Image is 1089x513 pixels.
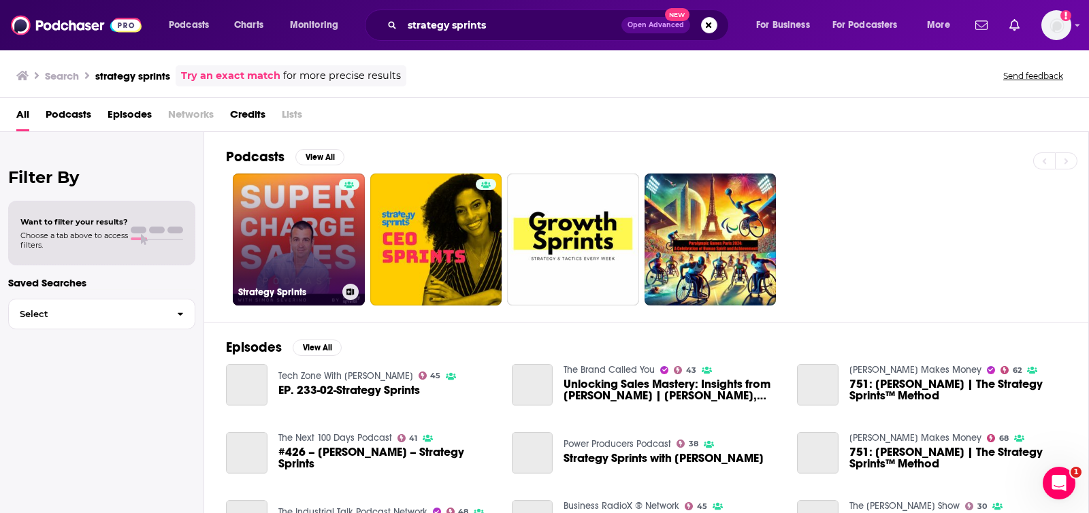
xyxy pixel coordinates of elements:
a: Unlocking Sales Mastery: Insights from Simone Severino | Simone Severino, CEO & Founder, Strategy... [564,378,781,401]
span: 45 [430,373,440,379]
a: The Dave Pamah Show [849,500,960,512]
svg: Add a profile image [1060,10,1071,21]
h3: strategy sprints [95,69,170,82]
a: Show notifications dropdown [970,14,993,37]
span: Select [9,310,166,318]
span: Charts [234,16,263,35]
button: Select [8,299,195,329]
span: Unlocking Sales Mastery: Insights from [PERSON_NAME] | [PERSON_NAME], CEO & Founder, Strategy Spr... [564,378,781,401]
a: 62 [1001,366,1022,374]
span: Strategy Sprints with [PERSON_NAME] [564,452,764,464]
span: #426 – [PERSON_NAME] – Strategy Sprints [278,446,495,469]
a: 43 [674,366,696,374]
h2: Filter By [8,167,195,187]
img: User Profile [1041,10,1071,40]
div: Search podcasts, credits, & more... [378,10,742,41]
span: Logged in as lkingsley [1041,10,1071,40]
button: open menu [824,14,917,36]
a: 751: Simon Severino | The Strategy Sprints™ Method [849,446,1067,469]
a: 751: Simon Severino | The Strategy Sprints™ Method [849,378,1067,401]
button: open menu [917,14,967,36]
a: Podcasts [46,103,91,131]
a: Strategy Sprints with Simon Severino [564,452,764,464]
span: 68 [999,435,1009,442]
a: The Brand Called You [564,364,655,376]
a: Travis Makes Money [849,364,981,376]
a: 45 [685,502,707,510]
span: 43 [686,367,696,374]
span: For Business [756,16,810,35]
a: Power Producers Podcast [564,438,671,450]
span: 38 [689,441,698,447]
span: 751: [PERSON_NAME] | The Strategy Sprints™ Method [849,378,1067,401]
a: Credits [230,103,265,131]
a: Travis Makes Money [849,432,981,444]
a: All [16,103,29,131]
input: Search podcasts, credits, & more... [402,14,621,36]
a: PodcastsView All [226,148,344,165]
span: More [927,16,950,35]
a: 38 [677,440,698,448]
a: 68 [987,434,1009,442]
a: #426 – Simon Severino – Strategy Sprints [278,446,495,469]
span: For Podcasters [832,16,898,35]
a: 751: Simon Severino | The Strategy Sprints™ Method [797,432,839,474]
span: Lists [282,103,302,131]
a: 751: Simon Severino | The Strategy Sprints™ Method [797,364,839,406]
a: 30 [965,502,987,510]
p: Saved Searches [8,276,195,289]
a: EP. 233-02-Strategy Sprints [226,364,267,406]
button: View All [295,149,344,165]
span: Networks [168,103,214,131]
a: EpisodesView All [226,339,342,356]
a: Business RadioX ® Network [564,500,679,512]
a: #426 – Simon Severino – Strategy Sprints [226,432,267,474]
a: 41 [397,434,418,442]
h2: Podcasts [226,148,285,165]
span: Open Advanced [628,22,684,29]
span: Podcasts [169,16,209,35]
span: 41 [409,435,417,442]
button: Send feedback [999,70,1067,82]
a: Strategy Sprints with Simon Severino [512,432,553,474]
span: 62 [1013,367,1022,374]
a: Try an exact match [181,68,280,84]
img: Podchaser - Follow, Share and Rate Podcasts [11,12,142,38]
h3: Search [45,69,79,82]
button: open menu [747,14,827,36]
a: Unlocking Sales Mastery: Insights from Simone Severino | Simone Severino, CEO & Founder, Strategy... [512,364,553,406]
a: Episodes [108,103,152,131]
a: The Next 100 Days Podcast [278,432,392,444]
a: EP. 233-02-Strategy Sprints [278,384,420,396]
span: 30 [977,503,987,510]
a: 45 [419,371,441,380]
span: 1 [1071,467,1082,478]
h2: Episodes [226,339,282,356]
span: 45 [697,503,707,510]
a: Charts [225,14,272,36]
a: Show notifications dropdown [1004,14,1025,37]
button: open menu [159,14,227,36]
button: Open AdvancedNew [621,17,690,33]
iframe: Intercom live chat [1043,467,1075,499]
h3: Strategy Sprints [238,286,337,298]
span: for more precise results [283,68,401,84]
span: New [665,8,689,21]
button: View All [293,340,342,356]
span: 751: [PERSON_NAME] | The Strategy Sprints™ Method [849,446,1067,469]
a: Strategy Sprints [233,173,365,305]
a: Tech Zone With Paul Amadeus Lane [278,370,413,382]
span: Choose a tab above to access filters. [20,231,128,250]
button: open menu [280,14,356,36]
button: Show profile menu [1041,10,1071,40]
span: Monitoring [290,16,338,35]
span: Want to filter your results? [20,217,128,227]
